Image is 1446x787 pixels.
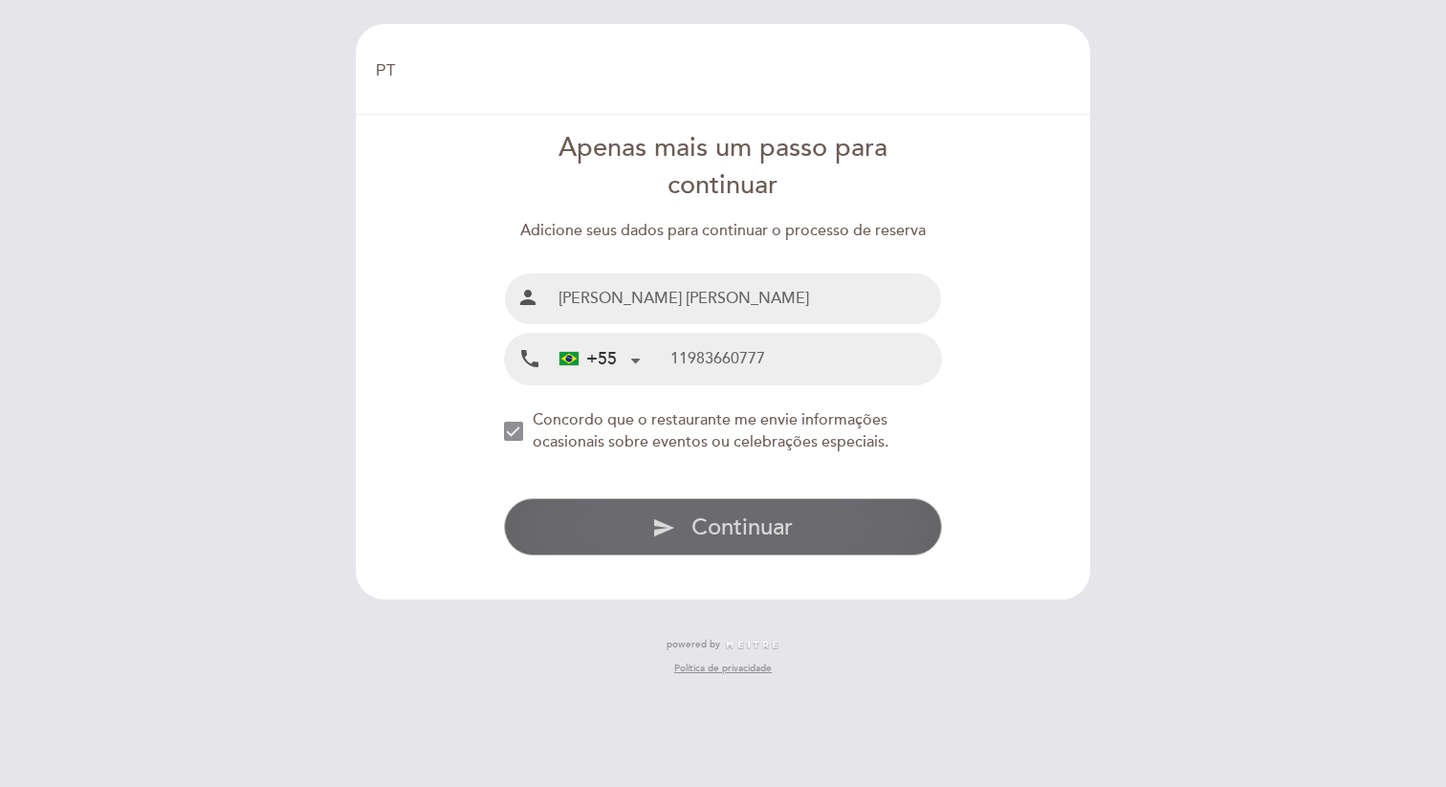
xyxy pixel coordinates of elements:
md-checkbox: NEW_MODAL_AGREE_RESTAURANT_SEND_OCCASIONAL_INFO [504,409,943,453]
input: Nombre e Sobrenome [551,273,942,324]
i: person [516,286,539,309]
button: send Continuar [504,498,943,556]
div: Brazil (Brasil): +55 [552,335,647,383]
img: MEITRE [725,641,779,650]
span: Continuar [691,514,793,541]
div: Apenas mais um passo para continuar [504,130,943,205]
a: Política de privacidade [674,662,772,675]
div: Adicione seus dados para continuar o processo de reserva [504,220,943,242]
i: send [652,516,675,539]
span: Concordo que o restaurante me envie informações ocasionais sobre eventos ou celebrações especiais. [533,410,888,451]
i: local_phone [518,347,541,371]
div: +55 [559,347,617,372]
span: powered by [667,638,720,651]
a: powered by [667,638,779,651]
input: Telefone celular [670,334,941,384]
